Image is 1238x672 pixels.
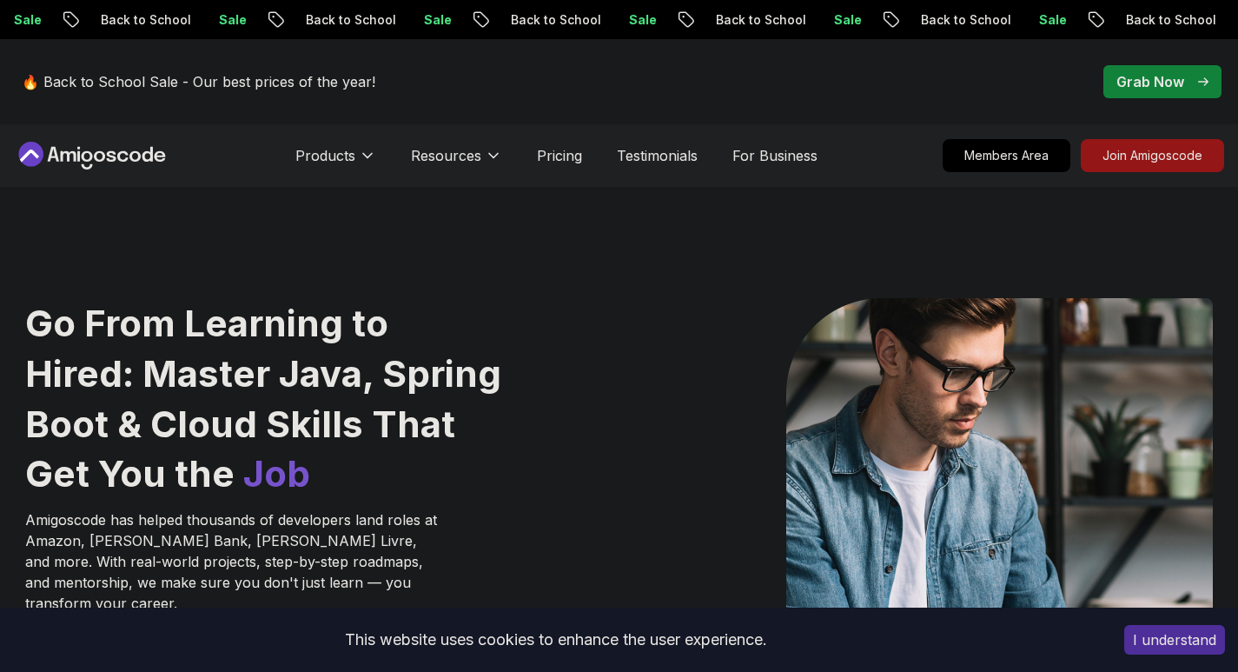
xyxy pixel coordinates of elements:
[1111,11,1229,29] p: Back to School
[1124,625,1225,655] button: Accept cookies
[819,11,875,29] p: Sale
[496,11,614,29] p: Back to School
[617,145,698,166] a: Testimonials
[732,145,818,166] a: For Business
[243,451,310,496] span: Job
[13,621,1098,659] div: This website uses cookies to enhance the user experience.
[409,11,465,29] p: Sale
[204,11,260,29] p: Sale
[1081,139,1224,172] a: Join Amigoscode
[291,11,409,29] p: Back to School
[943,139,1070,172] a: Members Area
[22,71,375,92] p: 🔥 Back to School Sale - Our best prices of the year!
[411,145,502,180] button: Resources
[86,11,204,29] p: Back to School
[1024,11,1080,29] p: Sale
[906,11,1024,29] p: Back to School
[701,11,819,29] p: Back to School
[614,11,670,29] p: Sale
[25,298,504,499] h1: Go From Learning to Hired: Master Java, Spring Boot & Cloud Skills That Get You the
[295,145,355,166] p: Products
[1116,71,1184,92] p: Grab Now
[537,145,582,166] a: Pricing
[295,145,376,180] button: Products
[25,509,442,614] p: Amigoscode has helped thousands of developers land roles at Amazon, [PERSON_NAME] Bank, [PERSON_N...
[1082,140,1223,171] p: Join Amigoscode
[943,140,1069,171] p: Members Area
[411,145,481,166] p: Resources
